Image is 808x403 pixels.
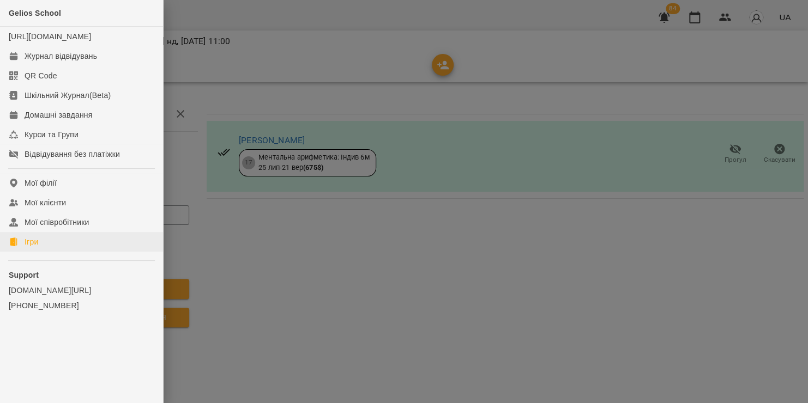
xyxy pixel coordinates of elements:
div: Журнал відвідувань [25,51,97,62]
div: Мої філії [25,178,57,188]
a: [PHONE_NUMBER] [9,300,154,311]
div: Мої клієнти [25,197,66,208]
div: QR Code [25,70,57,81]
div: Шкільний Журнал(Beta) [25,90,111,101]
div: Домашні завдання [25,109,92,120]
a: [URL][DOMAIN_NAME] [9,32,91,41]
div: Відвідування без платіжки [25,149,120,160]
div: Мої співробітники [25,217,89,228]
a: [DOMAIN_NAME][URL] [9,285,154,296]
div: Курси та Групи [25,129,79,140]
div: Ігри [25,236,38,247]
p: Support [9,270,154,280]
span: Gelios School [9,9,61,17]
